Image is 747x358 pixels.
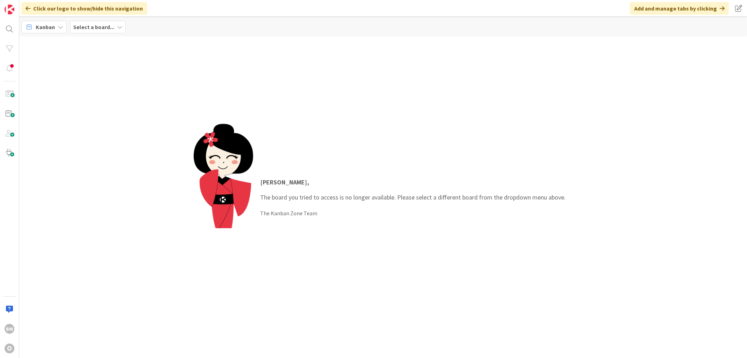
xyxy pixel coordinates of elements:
[260,177,566,202] p: The board you tried to access is no longer available. Please select a different board from the dr...
[5,324,14,334] div: BW
[630,2,729,15] div: Add and manage tabs by clicking
[21,2,147,15] div: Click our logo to show/hide this navigation
[5,5,14,14] img: Visit kanbanzone.com
[260,209,566,217] div: The Kanban Zone Team
[260,178,309,186] strong: [PERSON_NAME] ,
[36,23,55,31] span: Kanban
[73,23,114,31] b: Select a board...
[5,344,14,353] div: O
